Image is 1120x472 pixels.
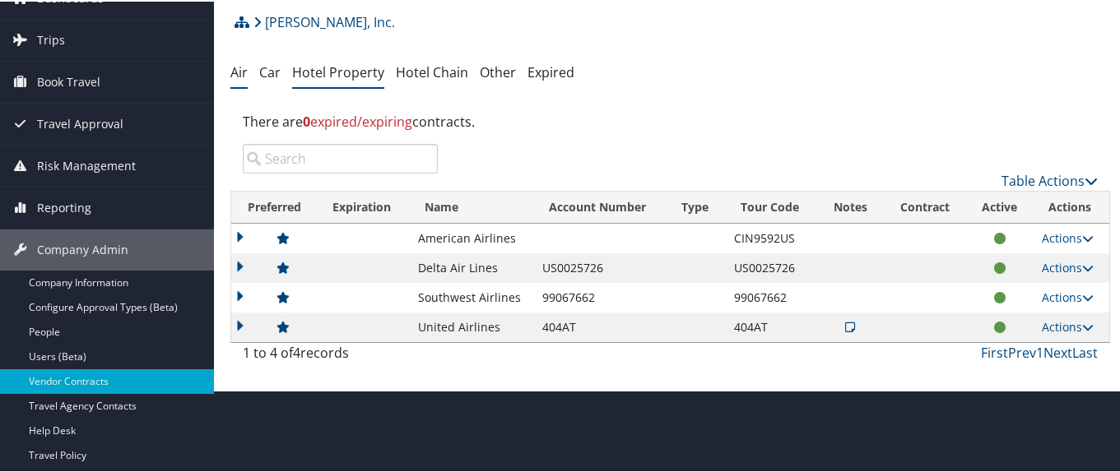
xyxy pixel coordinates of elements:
[37,144,136,185] span: Risk Management
[410,222,534,252] td: American Airlines
[293,342,300,360] span: 4
[1036,342,1043,360] a: 1
[726,311,818,340] td: 404AT
[259,62,281,80] a: Car
[243,341,438,369] div: 1 to 4 of records
[303,111,310,129] strong: 0
[230,98,1110,142] div: There are contracts.
[1008,342,1036,360] a: Prev
[396,62,468,80] a: Hotel Chain
[534,281,667,311] td: 99067662
[726,252,818,281] td: US0025726
[981,342,1008,360] a: First
[410,281,534,311] td: Southwest Airlines
[37,186,91,227] span: Reporting
[726,281,818,311] td: 99067662
[1043,342,1072,360] a: Next
[1034,190,1109,222] th: Actions
[534,252,667,281] td: US0025726
[37,18,65,59] span: Trips
[726,190,818,222] th: Tour Code: activate to sort column ascending
[253,4,395,37] a: [PERSON_NAME], Inc.
[966,190,1034,222] th: Active: activate to sort column ascending
[230,62,248,80] a: Air
[480,62,516,80] a: Other
[37,228,128,269] span: Company Admin
[884,190,966,222] th: Contract: activate to sort column ascending
[817,190,883,222] th: Notes: activate to sort column ascending
[1042,258,1094,274] a: Actions
[527,62,574,80] a: Expired
[243,142,438,172] input: Search
[1042,229,1094,244] a: Actions
[303,111,412,129] span: expired/expiring
[410,311,534,340] td: United Airlines
[534,311,667,340] td: 404AT
[1042,288,1094,303] a: Actions
[1072,342,1098,360] a: Last
[726,222,818,252] td: CIN9592US
[410,252,534,281] td: Delta Air Lines
[37,102,123,143] span: Travel Approval
[318,190,410,222] th: Expiration: activate to sort column ascending
[1042,317,1094,333] a: Actions
[1001,170,1098,188] a: Table Actions
[667,190,726,222] th: Type: activate to sort column ascending
[410,190,534,222] th: Name: activate to sort column ascending
[534,190,667,222] th: Account Number: activate to sort column ascending
[292,62,384,80] a: Hotel Property
[231,190,318,222] th: Preferred: activate to sort column ascending
[37,60,100,101] span: Book Travel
